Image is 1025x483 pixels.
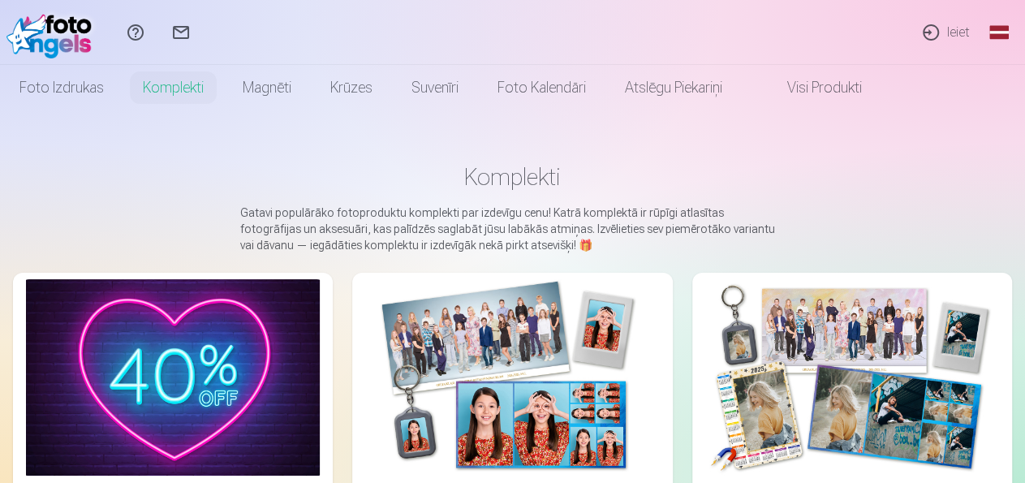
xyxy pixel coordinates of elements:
img: Pilns Atmiņu Komplekts – Drukātas (15×23cm, 40% ATLAIDE) un 🎁 Digitālas Fotogrāfijas [26,279,320,476]
img: Klasiskais komplekts [365,279,659,476]
h1: Komplekti [26,162,999,192]
img: /fa1 [6,6,100,58]
a: Foto kalendāri [478,65,605,110]
a: Atslēgu piekariņi [605,65,742,110]
img: Populārs komplekts [705,279,999,476]
a: Krūzes [311,65,392,110]
p: Gatavi populārāko fotoproduktu komplekti par izdevīgu cenu! Katrā komplektā ir rūpīgi atlasītas f... [240,205,786,253]
a: Suvenīri [392,65,478,110]
a: Komplekti [123,65,223,110]
a: Visi produkti [742,65,881,110]
a: Magnēti [223,65,311,110]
